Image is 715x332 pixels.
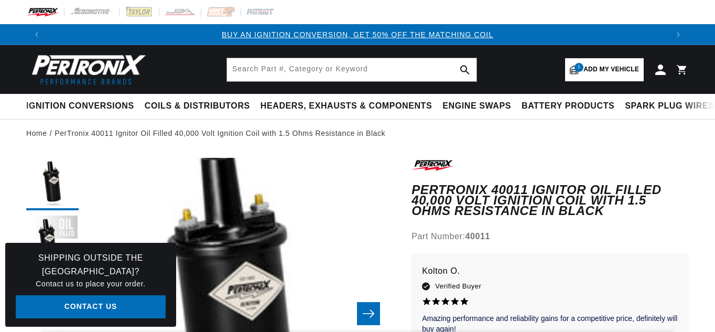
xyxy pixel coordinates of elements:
[26,127,689,139] nav: breadcrumbs
[453,58,476,81] button: search button
[583,65,639,74] span: Add my vehicle
[357,302,380,325] button: Slide right
[411,230,689,243] div: Part Number:
[575,63,583,72] span: 1
[437,94,516,119] summary: Engine Swaps
[222,30,493,39] a: BUY AN IGNITION CONVERSION, GET 50% OFF THE MATCHING COIL
[26,51,147,88] img: Pertronix
[47,29,668,40] div: 1 of 3
[261,101,432,112] span: Headers, Exhausts & Components
[522,101,614,112] span: Battery Products
[26,101,134,112] span: Ignition Conversions
[26,158,79,210] button: Load image 1 in gallery view
[411,185,689,217] h1: PerTronix 40011 Ignitor Oil Filled 40,000 Volt Ignition Coil with 1.5 Ohms Resistance in Black
[26,94,139,119] summary: Ignition Conversions
[422,264,678,279] p: Kolton O.
[565,58,644,81] a: 1Add my vehicle
[465,232,491,241] strong: 40011
[16,295,166,319] a: Contact Us
[435,281,481,292] span: Verified Buyer
[668,24,689,45] button: Translation missing: en.sections.announcements.next_announcement
[145,101,250,112] span: Coils & Distributors
[516,94,620,119] summary: Battery Products
[139,94,255,119] summary: Coils & Distributors
[26,216,79,268] button: Load image 2 in gallery view
[16,251,166,278] h3: Shipping Outside the [GEOGRAPHIC_DATA]?
[442,101,511,112] span: Engine Swaps
[16,278,166,290] p: Contact us to place your order.
[227,58,476,81] input: Search Part #, Category or Keyword
[47,29,668,40] div: Announcement
[55,127,385,139] a: PerTronix 40011 Ignitor Oil Filled 40,000 Volt Ignition Coil with 1.5 Ohms Resistance in Black
[26,24,47,45] button: Translation missing: en.sections.announcements.previous_announcement
[26,127,47,139] a: Home
[625,101,714,112] span: Spark Plug Wires
[255,94,437,119] summary: Headers, Exhausts & Components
